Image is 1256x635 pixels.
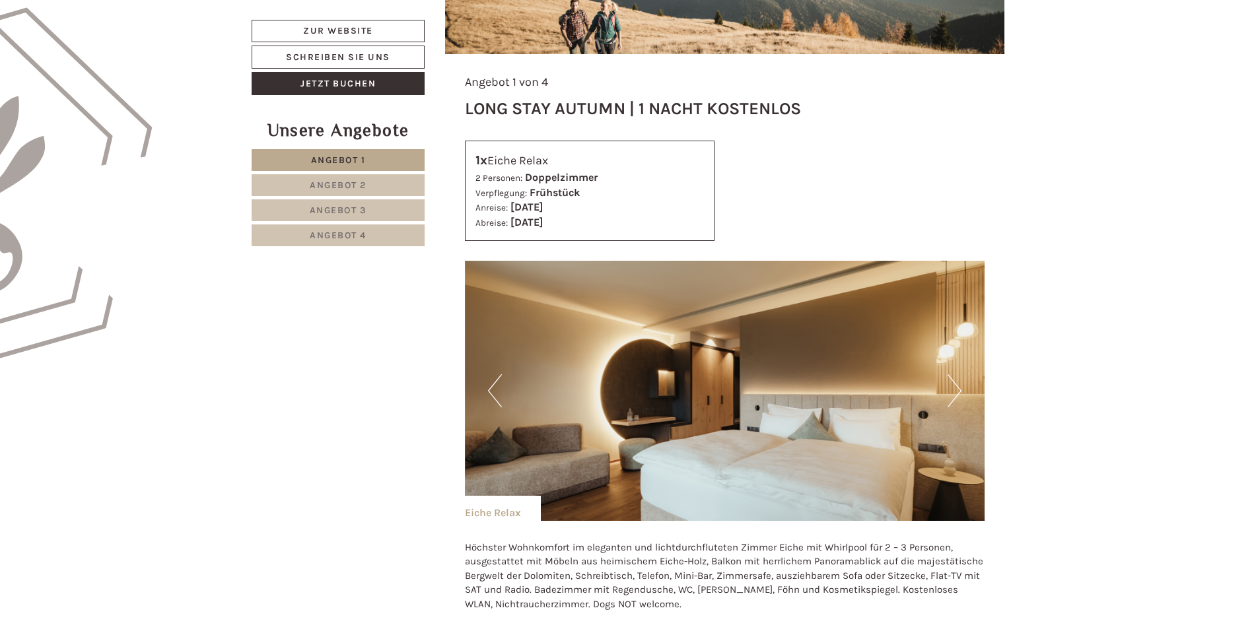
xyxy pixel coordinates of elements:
b: 1x [475,152,487,168]
button: Previous [488,374,502,407]
div: Unsere Angebote [252,118,425,143]
div: Long Stay Autumn | 1 Nacht kostenlos [465,96,801,121]
b: [DATE] [510,201,543,213]
button: Next [948,374,961,407]
span: Angebot 3 [310,205,367,216]
a: Zur Website [252,20,425,42]
small: Verpflegung: [475,188,527,198]
small: Abreise: [475,218,508,228]
a: Schreiben Sie uns [252,46,425,69]
div: Eiche Relax [475,151,705,170]
span: Angebot 4 [310,230,366,241]
a: Jetzt buchen [252,72,425,95]
b: [DATE] [510,216,543,228]
small: Anreise: [475,203,508,213]
b: Doppelzimmer [525,171,598,184]
small: 2 Personen: [475,173,522,183]
button: Senden [436,348,519,371]
p: Höchster Wohnkomfort im eleganten und lichtdurchfluteten Zimmer Eiche mit Whirlpool für 2 – 3 Per... [465,541,985,611]
div: Hotel B&B Feldmessner [20,38,215,49]
img: image [465,261,985,521]
div: Eiche Relax [465,496,541,521]
span: Angebot 1 [311,154,366,166]
div: [DATE] [236,10,283,32]
div: Guten Tag, wie können wir Ihnen helfen? [10,36,221,76]
span: Angebot 1 von 4 [465,75,548,89]
b: Frühstück [530,186,580,199]
span: Angebot 2 [310,180,366,191]
small: 21:08 [20,64,215,73]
